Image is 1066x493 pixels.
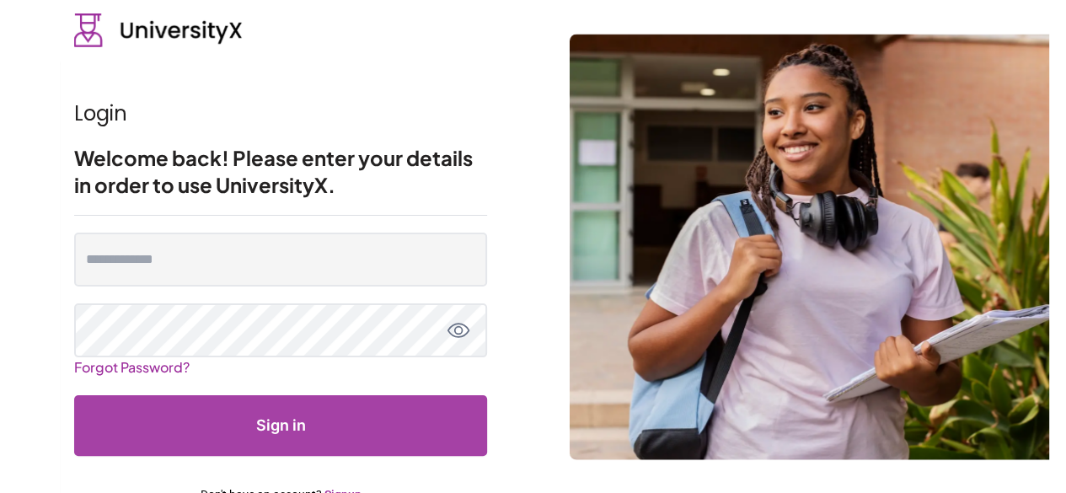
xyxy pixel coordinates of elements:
[74,395,487,456] button: Submit form
[570,34,1049,459] img: login background
[74,13,243,47] img: UniversityX logo
[447,319,470,342] button: toggle password view
[74,351,190,383] a: Forgot Password?
[74,100,487,127] h1: Login
[74,144,487,198] h2: Welcome back! Please enter your details in order to use UniversityX.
